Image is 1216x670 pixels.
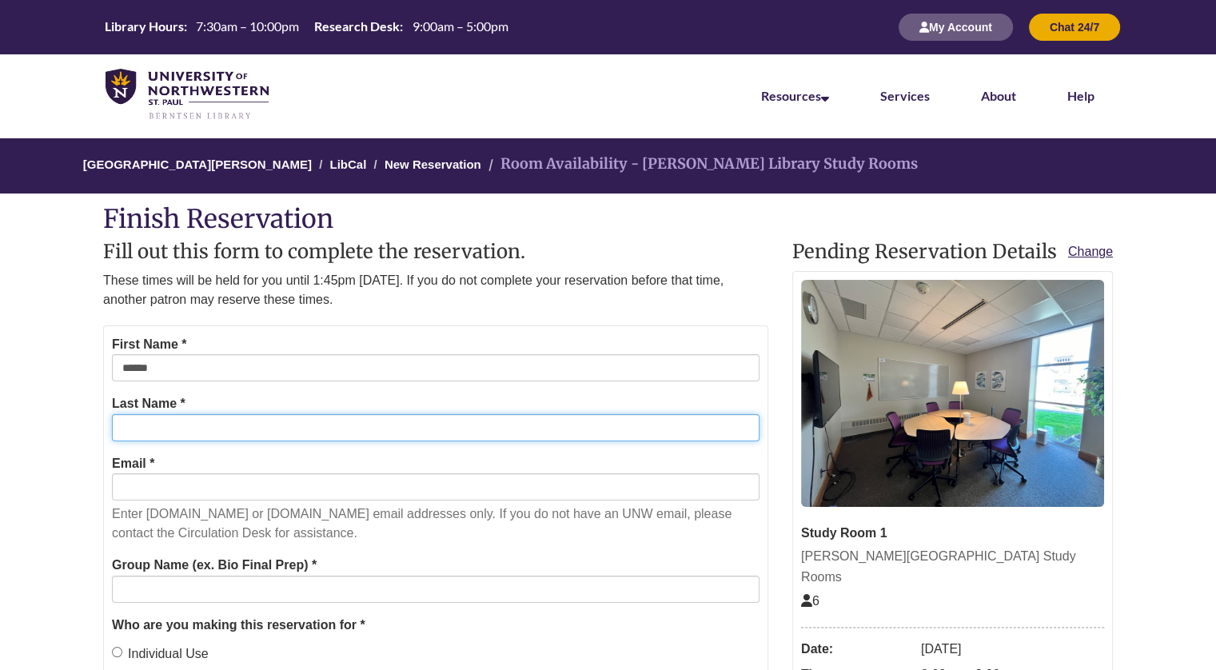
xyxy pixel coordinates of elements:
[880,88,930,103] a: Services
[1068,241,1113,262] a: Change
[981,88,1016,103] a: About
[196,18,299,34] span: 7:30am – 10:00pm
[899,14,1013,41] button: My Account
[112,504,760,543] p: Enter [DOMAIN_NAME] or [DOMAIN_NAME] email addresses only. If you do not have an UNW email, pleas...
[103,271,768,309] p: These times will be held for you until 1:45pm [DATE]. If you do not complete your reservation bef...
[899,20,1013,34] a: My Account
[308,18,405,35] th: Research Desk:
[98,18,189,35] th: Library Hours:
[98,18,514,37] a: Hours Today
[83,158,312,171] a: [GEOGRAPHIC_DATA][PERSON_NAME]
[801,523,1104,544] div: Study Room 1
[921,636,1104,662] dd: [DATE]
[801,636,913,662] dt: Date:
[112,647,122,657] input: Individual Use
[801,546,1104,587] div: [PERSON_NAME][GEOGRAPHIC_DATA] Study Rooms
[761,88,829,103] a: Resources
[801,280,1104,507] img: Study Room 1
[103,205,1113,233] h1: Finish Reservation
[1029,20,1120,34] a: Chat 24/7
[112,453,154,474] label: Email *
[98,18,514,35] table: Hours Today
[801,594,819,608] span: The capacity of this space
[1067,88,1094,103] a: Help
[112,555,317,576] label: Group Name (ex. Bio Final Prep) *
[413,18,508,34] span: 9:00am – 5:00pm
[112,615,760,636] legend: Who are you making this reservation for *
[103,138,1113,193] nav: Breadcrumb
[329,158,366,171] a: LibCal
[106,69,269,121] img: UNWSP Library Logo
[112,393,185,414] label: Last Name *
[112,644,209,664] label: Individual Use
[112,334,186,355] label: First Name *
[385,158,481,171] a: New Reservation
[103,241,768,262] h2: Fill out this form to complete the reservation.
[1029,14,1120,41] button: Chat 24/7
[792,241,1113,262] h2: Pending Reservation Details
[484,153,918,176] li: Room Availability - [PERSON_NAME] Library Study Rooms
